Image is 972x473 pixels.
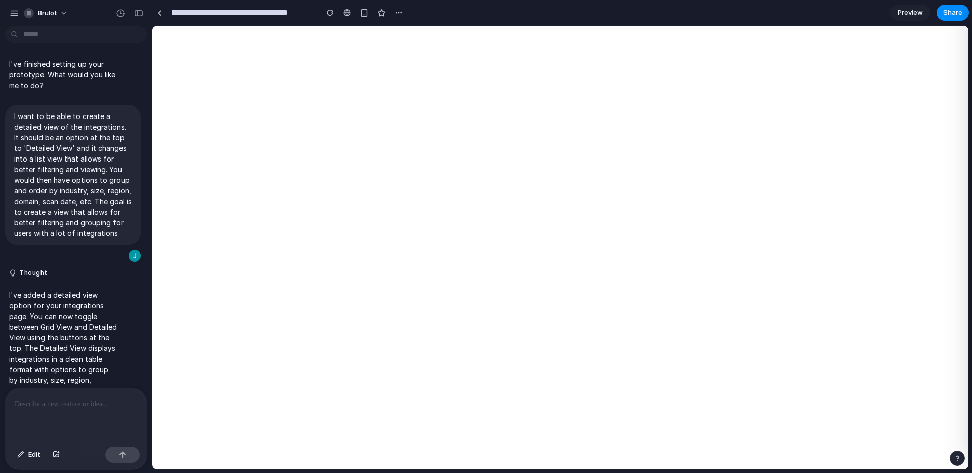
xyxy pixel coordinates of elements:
[937,5,969,21] button: Share
[28,450,40,460] span: Edit
[898,8,923,18] span: Preview
[890,5,930,21] a: Preview
[14,111,132,239] p: I want to be able to create a detailed view of the integrations. It should be an option at the to...
[38,8,57,18] span: brulot
[20,5,73,21] button: brulot
[9,59,117,91] p: I've finished setting up your prototype. What would you like me to do?
[9,290,117,449] p: I've added a detailed view option for your integrations page. You can now toggle between Grid Vie...
[12,447,46,463] button: Edit
[943,8,962,18] span: Share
